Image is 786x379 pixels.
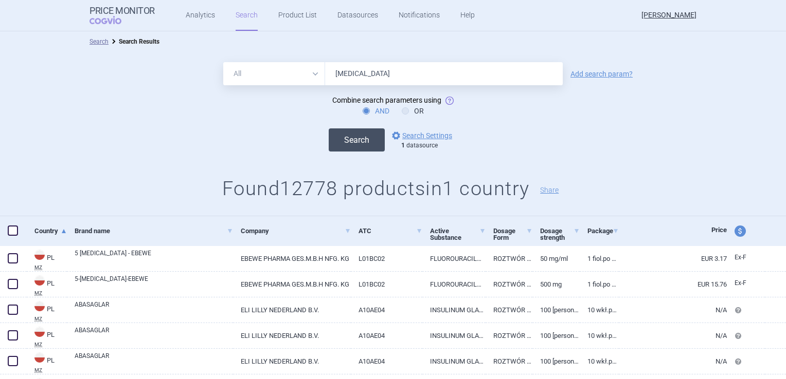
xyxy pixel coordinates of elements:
[27,326,67,347] a: PLPLMZ
[619,323,727,348] a: N/A
[34,327,45,337] img: Poland
[34,275,45,286] img: Poland
[351,349,422,374] a: A10AE04
[329,128,385,151] button: Search
[34,342,67,347] abbr: MZ — List of reimbursed medicinal products published by the Ministry of Health, Poland.
[90,38,109,45] a: Search
[34,291,67,296] abbr: MZ — List of reimbursed medicinal products published by the Ministry of Health, Poland.
[486,349,533,374] a: ROZTWÓR DO WSTRZYKIWAŃ WE WKŁADZIE
[401,142,457,150] div: datasource
[351,272,422,297] a: L01BC02
[27,249,67,270] a: PLPLMZ
[619,349,727,374] a: N/A
[486,297,533,323] a: ROZTWÓR DO WSTRZYKIWAŃ WE WKŁADZIE
[119,38,159,45] strong: Search Results
[90,6,155,25] a: Price MonitorCOGVIO
[75,300,233,318] a: ABASAGLAR
[580,297,619,323] a: 10 wkł.po 3 ml
[27,300,67,321] a: PLPLMZ
[75,218,233,243] a: Brand name
[532,349,580,374] a: 100 [PERSON_NAME]/ml
[90,6,155,16] strong: Price Monitor
[34,368,67,373] abbr: MZ — List of reimbursed medicinal products published by the Ministry of Health, Poland.
[570,70,633,78] a: Add search param?
[75,249,233,267] a: 5 [MEDICAL_DATA] - EBEWE
[711,226,727,234] span: Price
[34,352,45,363] img: Poland
[363,106,389,116] label: AND
[90,16,136,24] span: COGVIO
[359,218,422,243] a: ATC
[619,246,727,271] a: EUR 3.17
[580,272,619,297] a: 1 fiol.po 100 ml
[580,246,619,271] a: 1 fiol.po 20 ml
[619,297,727,323] a: N/A
[402,106,424,116] label: OR
[532,272,580,297] a: 500 mg
[486,323,533,348] a: ROZTWÓR DO WSTRZYKIWAŃ WE WKŁADZIE
[75,326,233,344] a: ABASAGLAR
[540,186,559,194] button: Share
[90,36,109,47] li: Search
[422,297,485,323] a: INSULINUM GLARGINUM
[735,279,746,287] span: Ex-factory price
[580,323,619,348] a: 10 wkł.po 3 ml
[34,265,67,270] abbr: MZ — List of reimbursed medicinal products published by the Ministry of Health, Poland.
[233,349,351,374] a: ELI LILLY NEDERLAND B.V.
[587,218,619,243] a: Package
[233,297,351,323] a: ELI LILLY NEDERLAND B.V.
[233,323,351,348] a: ELI LILLY NEDERLAND B.V.
[27,274,67,296] a: PLPLMZ
[540,218,580,250] a: Dosage strength
[75,351,233,370] a: ABASAGLAR
[351,323,422,348] a: A10AE04
[34,250,45,260] img: Poland
[727,276,765,291] a: Ex-F
[401,142,405,149] strong: 1
[332,96,441,104] span: Combine search parameters using
[34,218,67,243] a: Country
[486,272,533,297] a: ROZTWÓR DO WSTRZYKIWAŃ I INFUZJI
[619,272,727,297] a: EUR 15.76
[422,349,485,374] a: INSULINUM GLARGINUM
[422,323,485,348] a: INSULINUM GLARGINUM
[486,246,533,271] a: ROZTWÓR DO WSTRZYKIWAŃ I INFUZJI
[241,218,351,243] a: Company
[233,272,351,297] a: EBEWE PHARMA GES.M.B.H NFG. KG
[532,246,580,271] a: 50 mg/ml
[532,323,580,348] a: 100 [PERSON_NAME]/ml
[351,246,422,271] a: L01BC02
[422,272,485,297] a: FLUOROURACILUM
[109,36,159,47] li: Search Results
[735,254,746,261] span: Ex-factory price
[727,250,765,266] a: Ex-F
[532,297,580,323] a: 100 [PERSON_NAME]/ml
[75,274,233,293] a: 5-[MEDICAL_DATA]-EBEWE
[351,297,422,323] a: A10AE04
[27,351,67,373] a: PLPLMZ
[422,246,485,271] a: FLUOROURACILUM
[493,218,533,250] a: Dosage Form
[34,316,67,321] abbr: MZ — List of reimbursed medicinal products published by the Ministry of Health, Poland.
[233,246,351,271] a: EBEWE PHARMA GES.M.B.H NFG. KG
[580,349,619,374] a: 10 wkł.po 3 ml
[390,129,452,142] a: Search Settings
[430,218,485,250] a: Active Substance
[34,301,45,311] img: Poland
